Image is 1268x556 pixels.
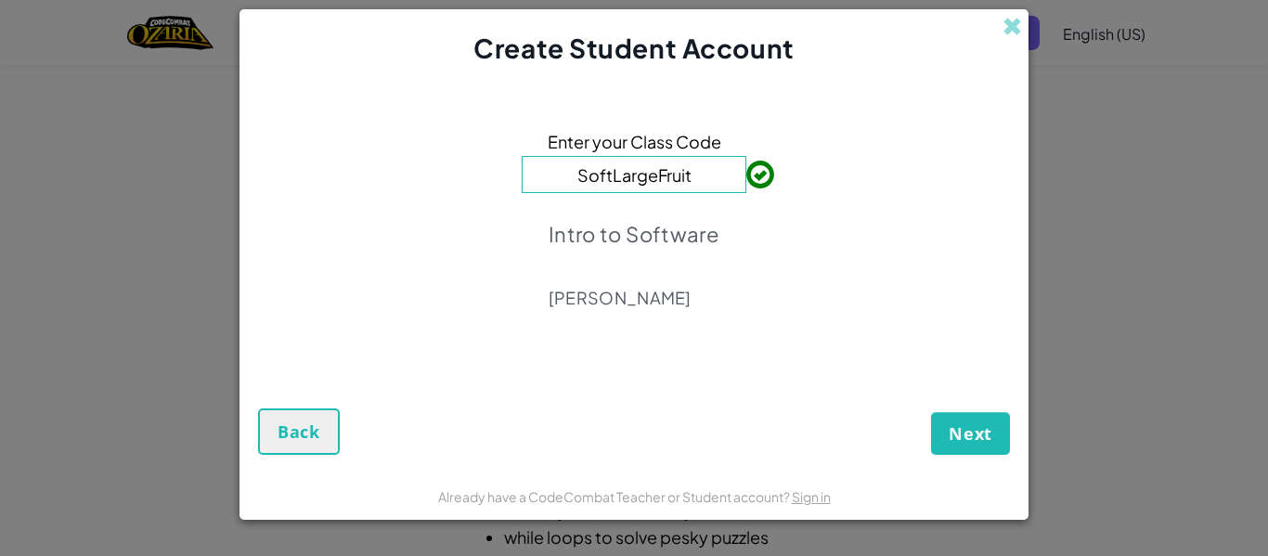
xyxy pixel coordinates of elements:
[931,412,1010,455] button: Next
[548,128,721,155] span: Enter your Class Code
[473,32,794,64] span: Create Student Account
[549,221,719,247] p: Intro to Software
[792,488,831,505] a: Sign in
[258,408,340,455] button: Back
[949,422,992,445] span: Next
[549,287,719,309] p: [PERSON_NAME]
[278,420,320,443] span: Back
[438,488,792,505] span: Already have a CodeCombat Teacher or Student account?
